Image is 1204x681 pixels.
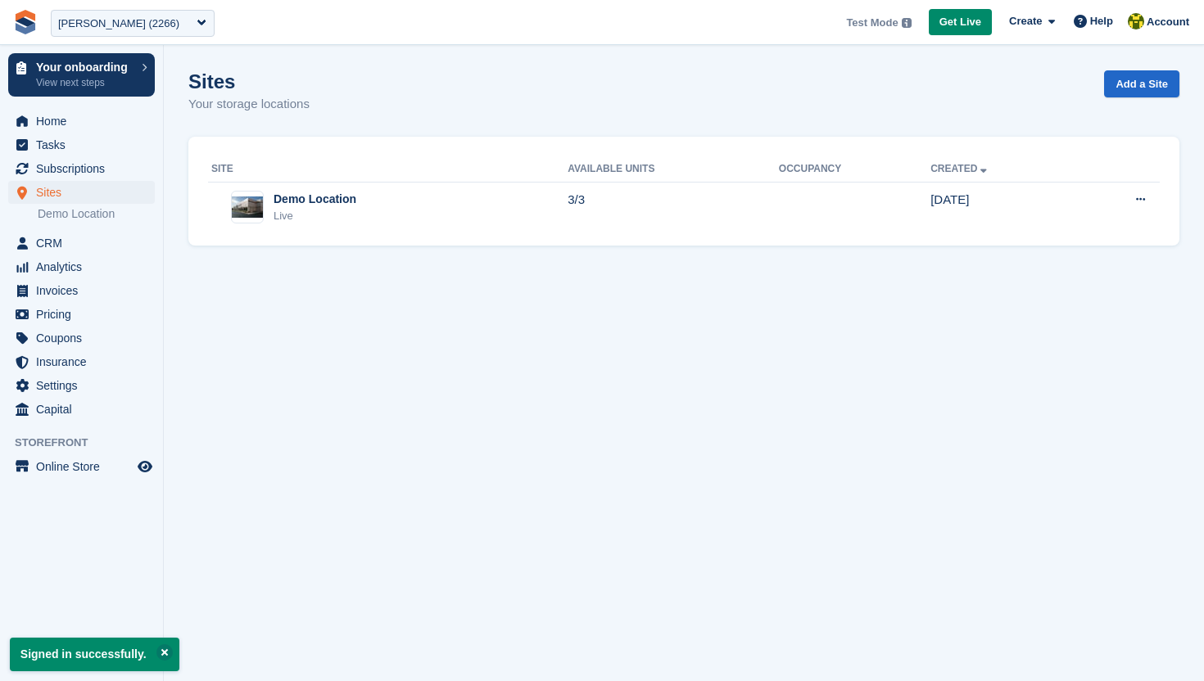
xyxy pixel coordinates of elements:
[568,182,779,232] td: 3/3
[8,53,155,97] a: Your onboarding View next steps
[930,163,990,174] a: Created
[8,110,155,133] a: menu
[8,303,155,326] a: menu
[1147,14,1189,30] span: Account
[8,255,155,278] a: menu
[36,133,134,156] span: Tasks
[902,18,912,28] img: icon-info-grey-7440780725fd019a000dd9b08b2336e03edf1995a4989e88bcd33f0948082b44.svg
[8,232,155,255] a: menu
[188,70,310,92] h1: Sites
[38,206,155,222] a: Demo Location
[36,110,134,133] span: Home
[8,157,155,180] a: menu
[36,350,134,373] span: Insurance
[188,95,310,114] p: Your storage locations
[779,156,930,183] th: Occupancy
[8,181,155,204] a: menu
[929,9,992,36] a: Get Live
[274,208,356,224] div: Live
[1104,70,1179,97] a: Add a Site
[568,156,779,183] th: Available Units
[10,638,179,671] p: Signed in successfully.
[8,398,155,421] a: menu
[36,279,134,302] span: Invoices
[846,15,898,31] span: Test Mode
[36,327,134,350] span: Coupons
[135,457,155,476] a: Preview store
[36,398,134,421] span: Capital
[1090,13,1113,29] span: Help
[274,191,356,208] div: Demo Location
[36,455,134,478] span: Online Store
[8,327,155,350] a: menu
[8,133,155,156] a: menu
[13,10,38,34] img: stora-icon-8386f47178a22dfd0bd8f6a31ec36ba5ce8667c1dd55bd0f319d3a0aa187defe.svg
[1128,13,1144,29] img: Rob Sweeney
[36,255,134,278] span: Analytics
[930,182,1075,232] td: [DATE]
[8,455,155,478] a: menu
[232,196,263,218] img: Image of Demo Location site
[36,303,134,326] span: Pricing
[36,61,134,73] p: Your onboarding
[36,232,134,255] span: CRM
[36,374,134,397] span: Settings
[36,75,134,90] p: View next steps
[36,157,134,180] span: Subscriptions
[58,16,179,32] div: [PERSON_NAME] (2266)
[939,14,981,30] span: Get Live
[15,435,163,451] span: Storefront
[36,181,134,204] span: Sites
[8,279,155,302] a: menu
[1009,13,1042,29] span: Create
[8,374,155,397] a: menu
[8,350,155,373] a: menu
[208,156,568,183] th: Site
